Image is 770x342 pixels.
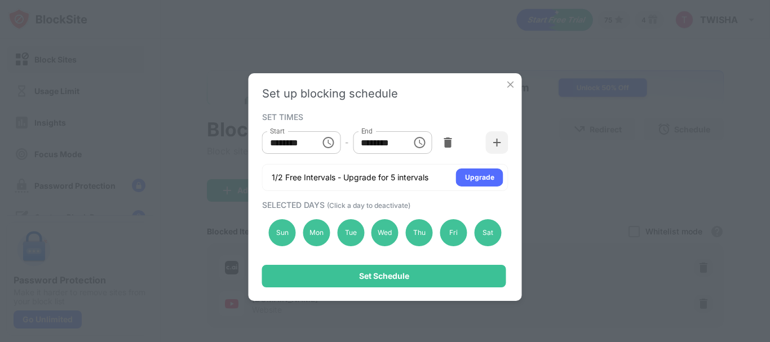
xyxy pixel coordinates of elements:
[262,112,506,121] div: SET TIMES
[408,131,431,154] button: Choose time, selected time is 1:00 PM
[505,79,516,90] img: x-button.svg
[474,219,501,246] div: Sat
[269,219,296,246] div: Sun
[337,219,364,246] div: Tue
[272,172,428,183] div: 1/2 Free Intervals - Upgrade for 5 intervals
[465,172,494,183] div: Upgrade
[359,272,409,281] div: Set Schedule
[317,131,339,154] button: Choose time, selected time is 10:00 AM
[327,201,410,210] span: (Click a day to deactivate)
[406,219,433,246] div: Thu
[345,136,348,149] div: -
[262,87,508,100] div: Set up blocking schedule
[262,200,506,210] div: SELECTED DAYS
[303,219,330,246] div: Mon
[270,126,285,136] label: Start
[440,219,467,246] div: Fri
[371,219,399,246] div: Wed
[361,126,373,136] label: End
